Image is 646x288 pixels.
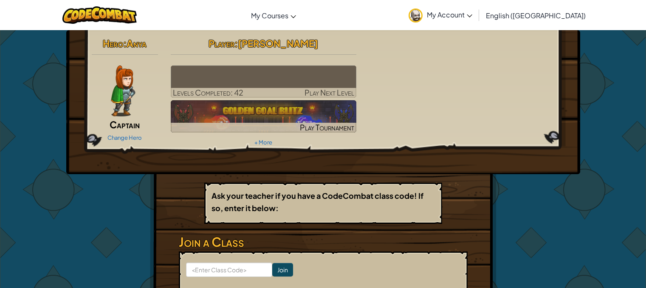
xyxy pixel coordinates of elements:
span: English ([GEOGRAPHIC_DATA]) [486,11,586,20]
span: Play Next Level [305,88,354,97]
span: Hero [103,37,123,49]
img: avatar [409,8,423,23]
a: English ([GEOGRAPHIC_DATA]) [482,4,590,27]
span: My Courses [251,11,288,20]
a: Play Tournament [171,100,356,133]
span: Play Tournament [300,122,354,132]
span: : [234,37,238,49]
a: + More [254,139,272,146]
input: <Enter Class Code> [186,263,272,277]
img: captain-pose.png [111,65,135,116]
a: My Courses [247,4,300,27]
img: Golden Goal [171,100,356,133]
span: Captain [110,119,140,130]
span: Player [209,37,234,49]
a: Play Next Level [171,65,356,98]
span: Anya [127,37,147,49]
span: My Account [427,10,472,19]
span: [PERSON_NAME] [238,37,318,49]
input: Join [272,263,293,277]
h3: Join a Class [179,232,468,251]
img: CodeCombat logo [62,6,137,24]
span: Levels Completed: 42 [173,88,243,97]
a: My Account [404,2,477,28]
span: : [123,37,127,49]
a: Change Hero [107,134,142,141]
b: Ask your teacher if you have a CodeCombat class code! If so, enter it below: [212,191,423,213]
